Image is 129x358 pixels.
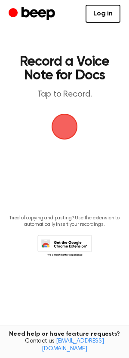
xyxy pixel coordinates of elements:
h1: Record a Voice Note for Docs [15,55,114,82]
a: Beep [9,6,57,22]
a: Log in [86,5,120,23]
p: Tap to Record. [15,89,114,100]
img: Beep Logo [52,114,77,140]
span: Contact us [5,338,124,353]
p: Tired of copying and pasting? Use the extension to automatically insert your recordings. [7,215,122,228]
a: [EMAIL_ADDRESS][DOMAIN_NAME] [42,338,104,352]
